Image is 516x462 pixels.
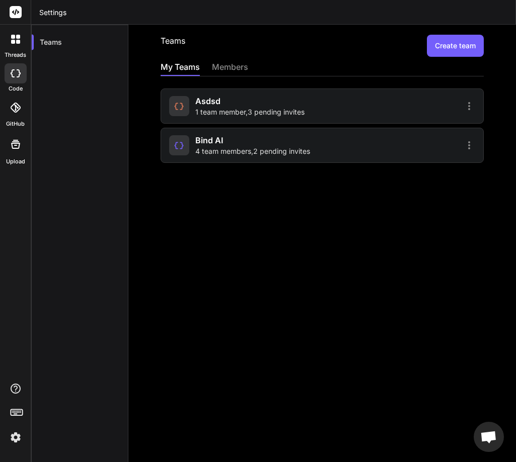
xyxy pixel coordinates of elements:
[9,84,23,93] label: code
[427,35,484,57] button: Create team
[5,51,26,59] label: threads
[195,134,223,146] span: Bind AI
[212,61,248,75] div: members
[7,429,24,446] img: settings
[195,146,310,156] span: 4 team members , 2 pending invites
[32,31,128,53] div: Teams
[6,120,25,128] label: GitHub
[6,157,25,166] label: Upload
[161,35,185,57] h2: Teams
[161,61,200,75] div: My Teams
[474,422,504,452] a: Open chat
[195,107,305,117] span: 1 team member , 3 pending invites
[195,95,220,107] span: asdsd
